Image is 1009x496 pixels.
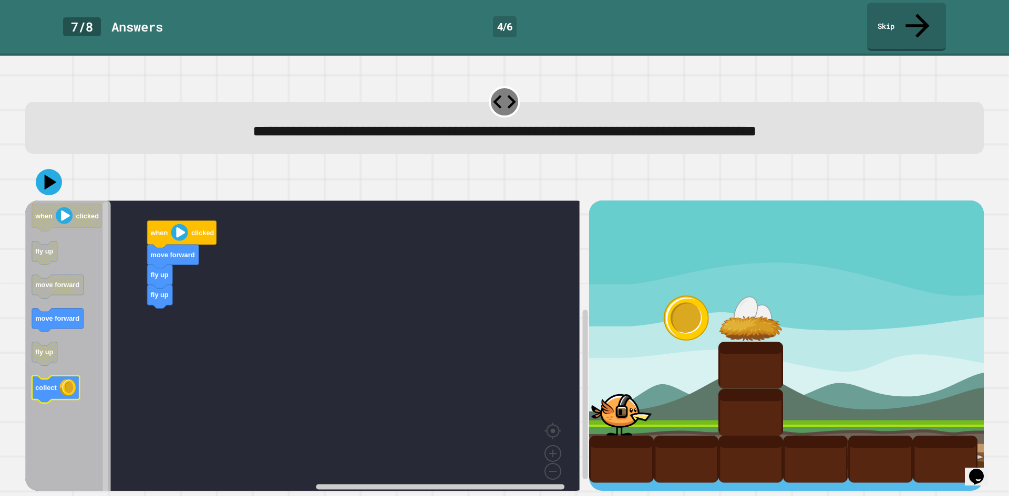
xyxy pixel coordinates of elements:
[151,271,169,279] text: fly up
[111,17,163,36] div: Answer s
[76,212,99,220] text: clicked
[150,229,168,237] text: when
[25,200,589,491] div: Blockly Workspace
[63,17,101,36] div: 7 / 8
[35,281,79,289] text: move forward
[151,251,195,259] text: move forward
[35,212,53,220] text: when
[965,454,998,486] iframe: chat widget
[35,248,53,256] text: fly up
[35,384,57,392] text: collect
[35,315,79,323] text: move forward
[493,16,517,37] div: 4 / 6
[151,291,169,299] text: fly up
[867,3,946,51] a: Skip
[35,349,53,356] text: fly up
[191,229,214,237] text: clicked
